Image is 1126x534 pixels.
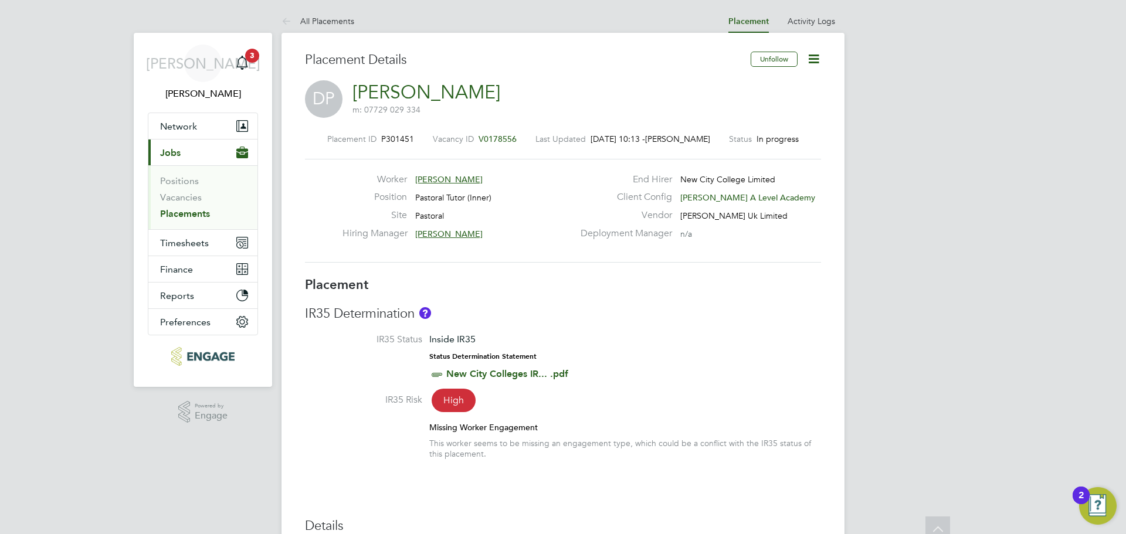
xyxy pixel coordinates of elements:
span: Pastoral Tutor (Inner) [415,192,491,203]
button: Finance [148,256,257,282]
div: Missing Worker Engagement [429,422,821,433]
span: Pastoral [415,210,444,221]
span: m: 07729 029 334 [352,104,420,115]
span: Engage [195,411,228,421]
label: Vendor [574,209,672,222]
a: All Placements [281,16,354,26]
span: [PERSON_NAME] A Level Academy [680,192,815,203]
button: About IR35 [419,307,431,319]
span: Inside IR35 [429,334,476,345]
b: Placement [305,277,369,292]
span: [PERSON_NAME] Uk Limited [680,210,788,221]
span: Jerin Aktar [148,87,258,101]
span: High [432,389,476,412]
span: Network [160,121,197,132]
label: Site [342,209,407,222]
img: morganhunt-logo-retina.png [171,347,234,366]
button: Preferences [148,309,257,335]
span: n/a [680,229,692,239]
h3: Placement Details [305,52,742,69]
div: Jobs [148,165,257,229]
a: New City Colleges IR... .pdf [446,368,568,379]
span: [PERSON_NAME] [146,56,260,71]
a: Activity Logs [788,16,835,26]
label: Deployment Manager [574,227,672,240]
span: Jobs [160,147,181,158]
span: DP [305,80,342,118]
a: Placements [160,208,210,219]
h3: IR35 Determination [305,305,821,322]
span: [PERSON_NAME] [645,134,710,144]
div: 2 [1078,495,1084,511]
span: V0178556 [479,134,517,144]
button: Network [148,113,257,139]
button: Open Resource Center, 2 new notifications [1079,487,1117,525]
button: Jobs [148,140,257,165]
span: In progress [757,134,799,144]
span: Timesheets [160,237,209,249]
button: Reports [148,283,257,308]
button: Timesheets [148,230,257,256]
label: IR35 Risk [305,394,422,406]
label: Status [729,134,752,144]
a: Positions [160,175,199,186]
span: Preferences [160,317,211,328]
label: Client Config [574,191,672,203]
label: Hiring Manager [342,227,407,240]
strong: Status Determination Statement [429,352,537,360]
span: New City College Limited [680,174,775,185]
a: Vacancies [160,192,202,203]
a: 3 [230,45,254,82]
span: [PERSON_NAME] [415,174,483,185]
a: Placement [728,16,769,26]
label: Vacancy ID [433,134,474,144]
div: This worker seems to be missing an engagement type, which could be a conflict with the IR35 statu... [429,438,821,459]
span: Powered by [195,401,228,411]
label: Position [342,191,407,203]
span: P301451 [381,134,414,144]
a: [PERSON_NAME] [352,81,500,104]
span: [PERSON_NAME] [415,229,483,239]
a: Powered byEngage [178,401,228,423]
span: 3 [245,49,259,63]
button: Unfollow [751,52,798,67]
label: End Hirer [574,174,672,186]
span: [DATE] 10:13 - [591,134,645,144]
nav: Main navigation [134,33,272,387]
a: Go to home page [148,347,258,366]
span: Finance [160,264,193,275]
label: Worker [342,174,407,186]
a: [PERSON_NAME][PERSON_NAME] [148,45,258,101]
span: Reports [160,290,194,301]
label: Last Updated [535,134,586,144]
label: Placement ID [327,134,377,144]
label: IR35 Status [305,334,422,346]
